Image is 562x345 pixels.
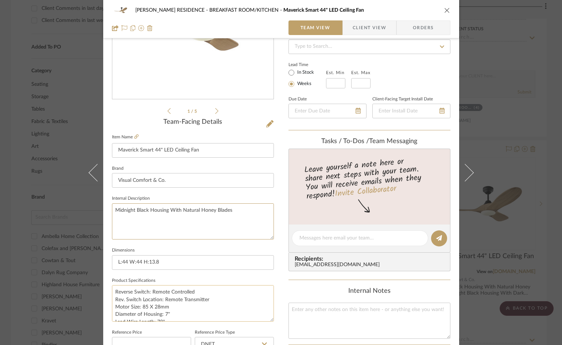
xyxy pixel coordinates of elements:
[288,61,326,68] label: Lead Time
[112,197,150,200] label: Internal Description
[405,20,442,35] span: Orders
[112,255,274,270] input: Enter the dimensions of this item
[112,279,155,283] label: Product Specifications
[288,97,307,101] label: Due Date
[288,104,367,118] input: Enter Due Date
[295,262,447,268] div: [EMAIL_ADDRESS][DOMAIN_NAME]
[112,249,135,252] label: Dimensions
[112,167,124,170] label: Brand
[209,8,283,13] span: BREAKFAST ROOM/KITCHEN
[195,331,235,334] label: Reference Price Type
[288,287,450,295] div: Internal Notes
[112,118,274,126] div: Team-Facing Details
[194,109,198,114] span: 5
[351,70,371,75] label: Est. Max
[191,109,194,114] span: /
[288,68,326,88] mat-radio-group: Select item type
[353,20,386,35] span: Client View
[444,7,450,14] button: close
[301,20,330,35] span: Team View
[296,81,311,87] label: Weeks
[326,70,345,75] label: Est. Min
[334,183,396,201] a: Invite Collaborator
[287,154,451,203] div: Leave yourself a note here or share next steps with your team. You will receive emails when they ...
[112,331,142,334] label: Reference Price
[296,69,314,76] label: In Stock
[295,256,447,262] span: Recipients:
[372,97,433,101] label: Client-Facing Target Install Date
[288,39,450,54] input: Type to Search…
[112,134,139,140] label: Item Name
[112,143,274,158] input: Enter Item Name
[321,138,369,145] span: Tasks / To-Dos /
[112,3,129,18] img: 90d4ffbd-ae44-4be0-91fc-6d3221a59fc0_48x40.jpg
[187,109,191,114] span: 1
[135,8,209,13] span: [PERSON_NAME] RESIDENCE
[288,138,450,146] div: team Messaging
[112,173,274,188] input: Enter Brand
[147,25,153,31] img: Remove from project
[283,8,364,13] span: Maverick Smart 44" LED Ceiling Fan
[372,104,450,118] input: Enter Install Date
